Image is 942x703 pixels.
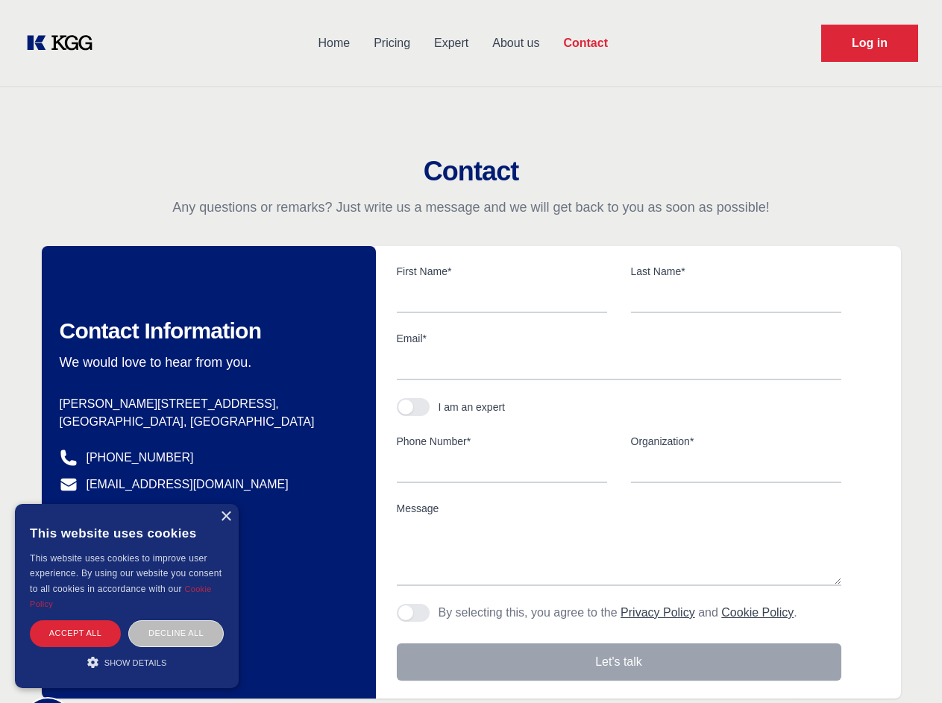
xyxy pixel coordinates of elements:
p: We would love to hear from you. [60,353,352,371]
div: This website uses cookies [30,515,224,551]
label: Last Name* [631,264,841,279]
a: Cookie Policy [30,584,212,608]
span: Show details [104,658,167,667]
a: Request Demo [821,25,918,62]
h2: Contact [18,157,924,186]
label: Message [397,501,841,516]
a: Cookie Policy [721,606,794,619]
div: Decline all [128,620,224,646]
a: Pricing [362,24,422,63]
a: Contact [551,24,620,63]
p: [GEOGRAPHIC_DATA], [GEOGRAPHIC_DATA] [60,413,352,431]
a: KOL Knowledge Platform: Talk to Key External Experts (KEE) [24,31,104,55]
button: Let's talk [397,643,841,681]
a: Privacy Policy [621,606,695,619]
label: Organization* [631,434,841,449]
div: Close [220,511,231,523]
a: About us [480,24,551,63]
a: Home [306,24,362,63]
p: [PERSON_NAME][STREET_ADDRESS], [60,395,352,413]
a: [PHONE_NUMBER] [87,449,194,467]
label: Email* [397,331,841,346]
div: I am an expert [439,400,506,414]
div: Accept all [30,620,121,646]
label: Phone Number* [397,434,607,449]
a: Expert [422,24,480,63]
h2: Contact Information [60,318,352,344]
iframe: Chat Widget [867,631,942,703]
p: By selecting this, you agree to the and . [439,604,797,622]
label: First Name* [397,264,607,279]
div: Show details [30,655,224,669]
a: @knowledgegategroup [60,502,208,520]
p: Any questions or remarks? Just write us a message and we will get back to you as soon as possible! [18,198,924,216]
a: [EMAIL_ADDRESS][DOMAIN_NAME] [87,476,289,494]
span: This website uses cookies to improve user experience. By using our website you consent to all coo... [30,553,222,594]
